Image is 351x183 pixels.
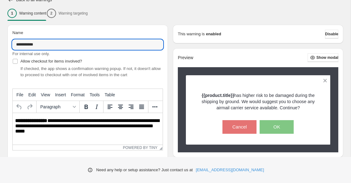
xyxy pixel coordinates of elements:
button: 1Warning content [7,7,46,20]
button: Show modal [308,53,338,62]
span: View [41,92,50,97]
button: More... [150,102,160,112]
button: Align center [115,102,126,112]
button: Cancel [222,120,257,134]
span: Paragraph [40,104,71,109]
button: Italic [91,102,102,112]
strong: {{product.title}} [202,93,234,98]
a: [EMAIL_ADDRESS][DOMAIN_NAME] [196,167,264,173]
span: For internal use only. [12,51,50,56]
h2: Preview [178,55,193,60]
p: This warning is [178,31,205,37]
p: Warning content [19,11,46,16]
span: If checked, the app shows a confirmation warning popup. If not, it doesn't allow to proceed to ch... [20,66,161,77]
p: This message is shown in a popup when a customer is trying to purchase one of the products involved: [12,155,163,168]
span: Format [71,92,85,97]
span: Show modal [316,55,338,60]
span: Insert [55,92,66,97]
iframe: Rich Text Area [13,113,163,145]
button: Align left [105,102,115,112]
p: has higher risk to be damaged during the shipping by ground. We would suggest you to choose any a... [197,92,320,111]
button: Undo [14,102,24,112]
span: Table [105,92,115,97]
a: Powered by Tiny [123,146,158,150]
strong: enabled [206,31,221,37]
button: Redo [24,102,35,112]
div: Resize [157,145,163,150]
button: Align right [126,102,136,112]
button: OK [260,120,294,134]
span: Edit [29,92,36,97]
div: 1 [7,9,17,18]
span: Allow checkout for items involved? [20,59,82,63]
button: Formats [38,102,78,112]
span: File [16,92,24,97]
span: Tools [90,92,100,97]
span: Disable [325,32,338,37]
span: Name [12,30,23,35]
button: Bold [81,102,91,112]
button: Justify [136,102,147,112]
button: Disable [325,30,338,38]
